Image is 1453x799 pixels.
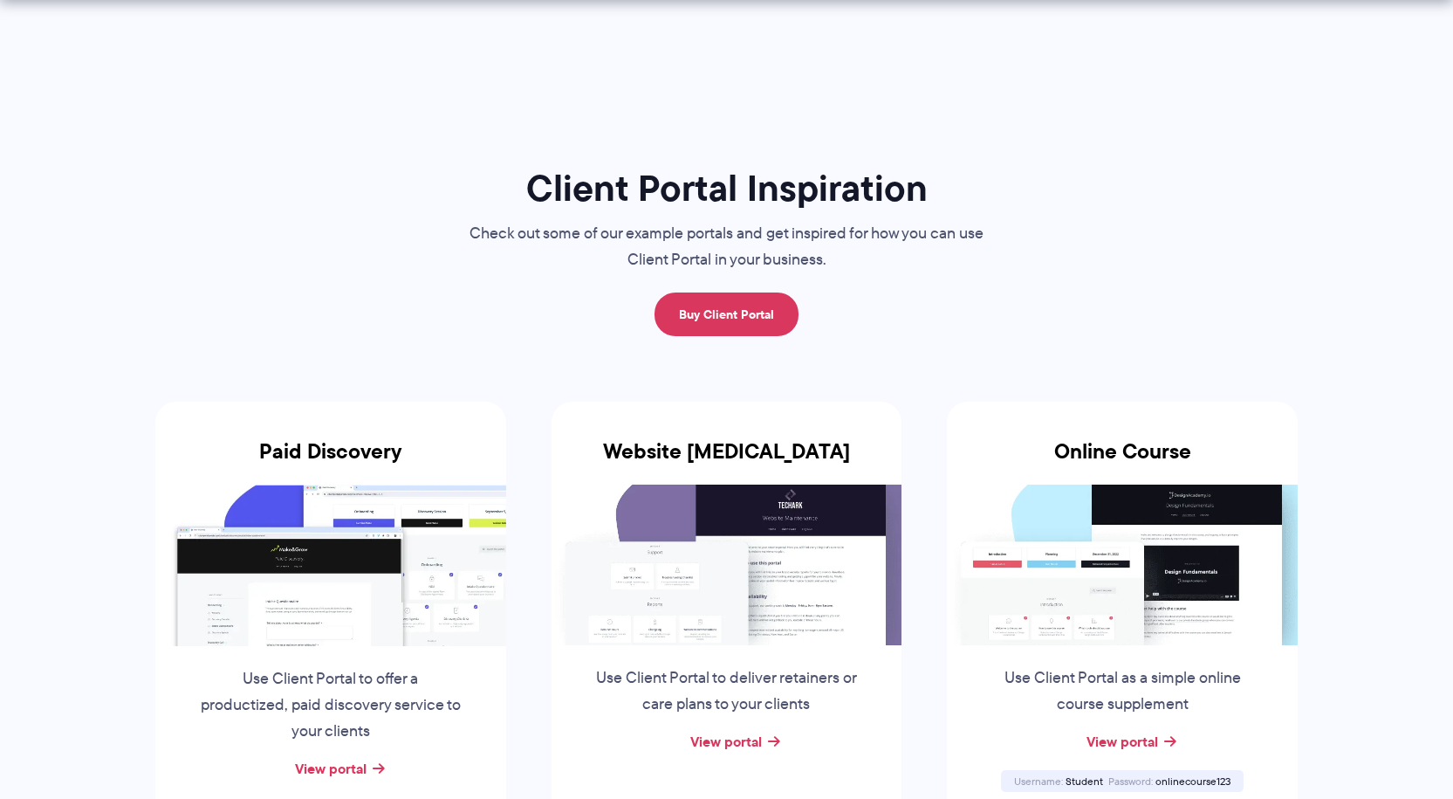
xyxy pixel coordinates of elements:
p: Check out some of our example portals and get inspired for how you can use Client Portal in your ... [435,221,1019,273]
h3: Online Course [947,439,1298,485]
a: View portal [1086,731,1158,752]
p: Use Client Portal to offer a productized, paid discovery service to your clients [198,666,463,745]
span: Student [1066,774,1103,789]
a: View portal [295,758,367,779]
h3: Paid Discovery [155,439,506,485]
h1: Client Portal Inspiration [435,165,1019,211]
h3: Website [MEDICAL_DATA] [552,439,902,485]
span: Username [1014,774,1063,789]
p: Use Client Portal as a simple online course supplement [990,665,1255,718]
span: onlinecourse123 [1155,774,1230,789]
p: Use Client Portal to deliver retainers or care plans to your clients [593,665,859,718]
a: View portal [690,731,762,752]
span: Password [1108,774,1153,789]
a: Buy Client Portal [655,293,798,336]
